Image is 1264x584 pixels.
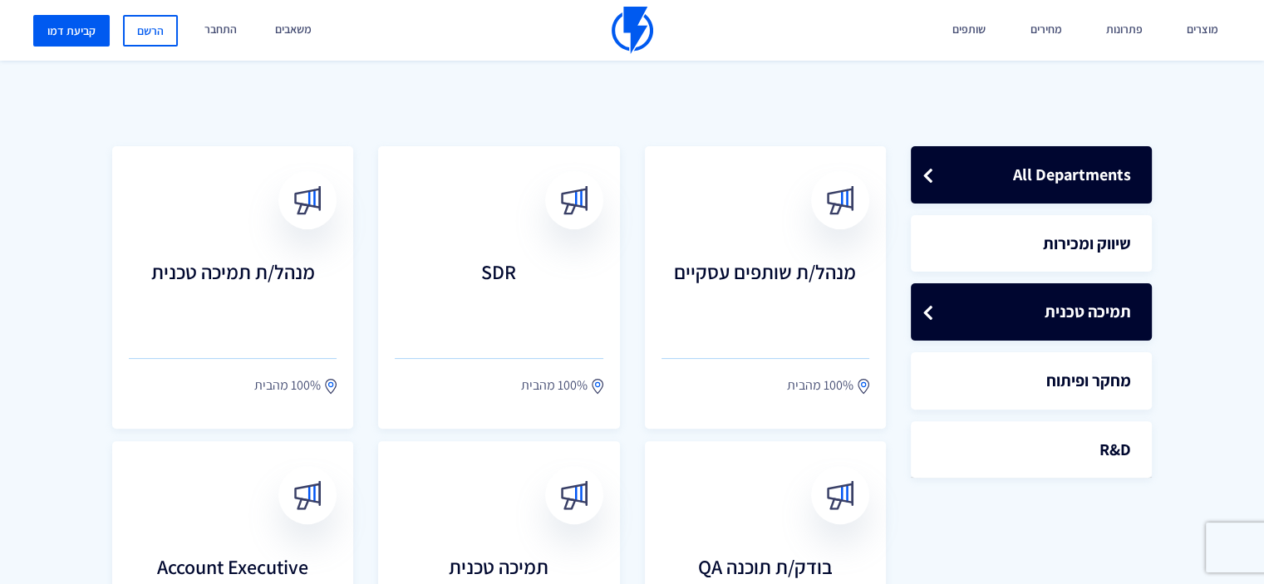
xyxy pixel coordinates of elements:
img: location.svg [325,378,337,395]
span: 100% מהבית [521,375,588,395]
a: מנהל/ת שותפים עסקיים 100% מהבית [645,146,886,429]
a: All Departments [911,146,1152,204]
h3: מנהל/ת תמיכה טכנית [129,261,337,327]
a: הרשם [123,15,178,47]
a: שיווק ומכירות [911,215,1152,272]
a: מנהל/ת תמיכה טכנית 100% מהבית [112,146,353,429]
img: location.svg [592,378,603,395]
img: broadcast.svg [293,481,322,510]
img: broadcast.svg [825,481,854,510]
a: מחקר ופיתוח [911,352,1152,410]
h3: מנהל/ת שותפים עסקיים [662,261,869,327]
img: broadcast.svg [559,186,588,215]
img: broadcast.svg [293,186,322,215]
a: R&D [911,421,1152,478]
a: תמיכה טכנית [911,283,1152,341]
h3: SDR [395,261,602,327]
span: 100% מהבית [254,375,321,395]
a: קביעת דמו [33,15,110,47]
span: 100% מהבית [787,375,853,395]
a: SDR 100% מהבית [378,146,619,429]
img: broadcast.svg [559,481,588,510]
img: broadcast.svg [825,186,854,215]
img: location.svg [858,378,869,395]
